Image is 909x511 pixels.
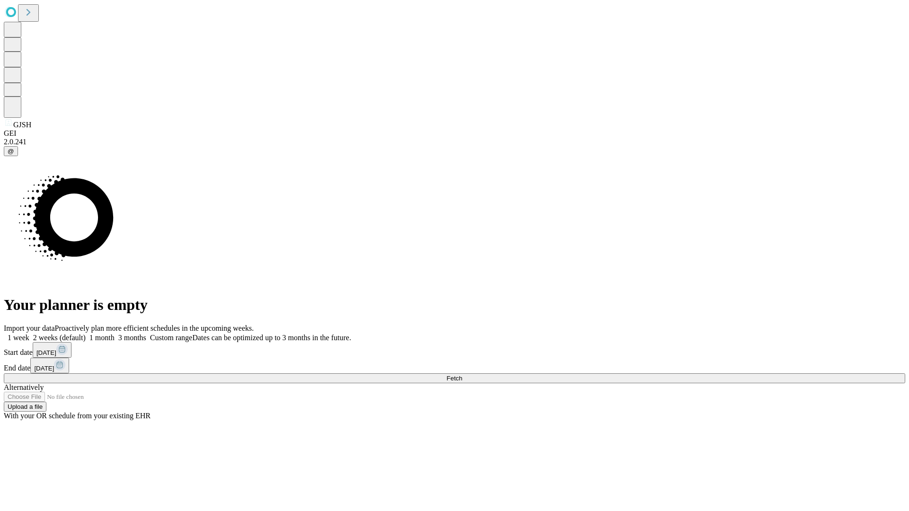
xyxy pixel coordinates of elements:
button: [DATE] [33,342,71,358]
h1: Your planner is empty [4,296,905,314]
span: Fetch [446,375,462,382]
div: End date [4,358,905,373]
button: [DATE] [30,358,69,373]
span: GJSH [13,121,31,129]
span: Import your data [4,324,55,332]
span: @ [8,148,14,155]
span: Alternatively [4,383,44,391]
span: With your OR schedule from your existing EHR [4,412,151,420]
span: [DATE] [34,365,54,372]
span: 2 weeks (default) [33,334,86,342]
span: Dates can be optimized up to 3 months in the future. [192,334,351,342]
button: Fetch [4,373,905,383]
span: 1 month [89,334,115,342]
span: 1 week [8,334,29,342]
span: Proactively plan more efficient schedules in the upcoming weeks. [55,324,254,332]
span: [DATE] [36,349,56,356]
div: 2.0.241 [4,138,905,146]
button: Upload a file [4,402,46,412]
span: Custom range [150,334,192,342]
div: Start date [4,342,905,358]
span: 3 months [118,334,146,342]
div: GEI [4,129,905,138]
button: @ [4,146,18,156]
